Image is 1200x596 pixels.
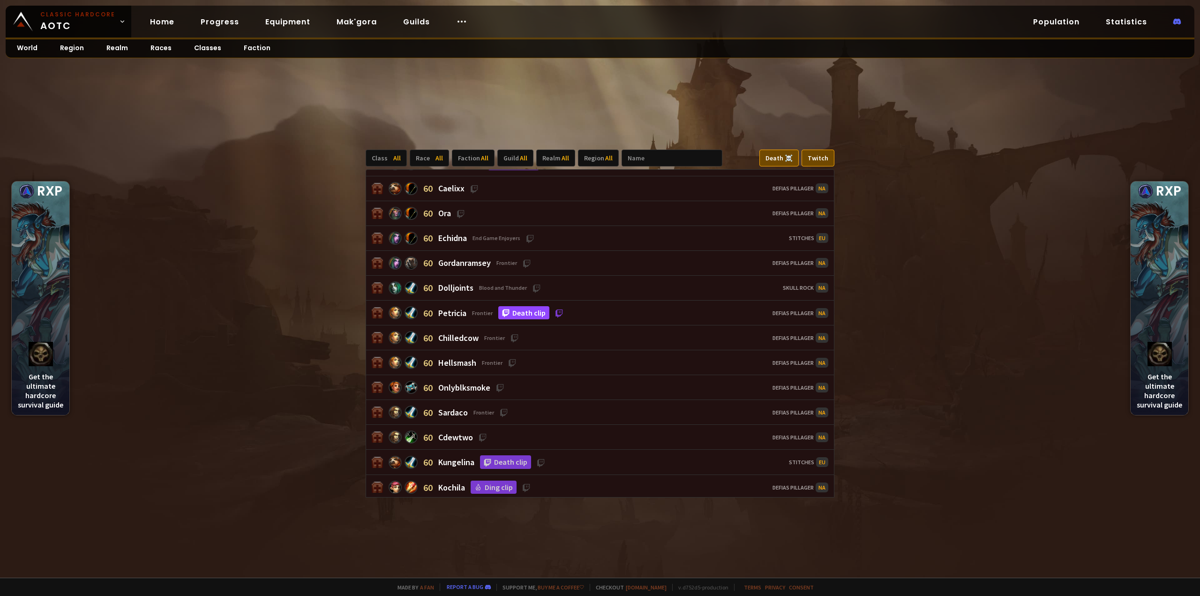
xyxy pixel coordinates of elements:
div: Sardaco [438,407,494,418]
a: 60DolljointsBlood and ThunderSkull Rock NA [366,276,834,301]
a: Consent [789,584,814,591]
div: Gordanramsey [438,257,517,268]
div: Defias Pillager [772,407,828,417]
img: logo hc [1147,342,1172,366]
div: Caelixx [438,183,465,194]
span: All [520,154,527,162]
div: Defias Pillager [772,432,828,442]
div: 60 [423,332,433,344]
a: Statistics [1098,12,1155,31]
div: Death ☠️ [759,150,799,166]
span: All [393,154,401,162]
div: Kungelina [438,457,474,468]
div: Twitch [802,150,834,166]
div: Guild [497,150,533,166]
a: Home [142,12,182,31]
span: All [562,154,569,162]
span: All [435,154,443,162]
div: 60 [423,257,433,269]
a: Region [49,39,95,58]
img: rxp logo [19,184,34,199]
div: Echidna [438,233,520,243]
a: Mak'gora [329,12,384,31]
div: EU [816,457,828,467]
div: Defias Pillager [772,308,828,318]
div: Frontier [472,309,493,317]
div: 60 [423,182,433,194]
div: NA [816,383,828,392]
div: Defias Pillager [772,358,828,368]
div: Defias Pillager [772,258,828,268]
a: rxp logoRXPlogo hcGet the ultimate hardcore survival guide [11,181,70,415]
div: 60 [423,357,433,369]
a: a fan [420,584,434,591]
div: NA [816,283,828,293]
div: Defias Pillager [772,483,828,492]
div: Frontier [484,334,505,341]
a: [DOMAIN_NAME] [626,584,667,591]
div: NA [816,308,828,318]
a: 60EchidnaEnd Game EnjoyersStitches EU [366,226,834,251]
span: All [605,154,613,162]
div: 60 [423,482,433,493]
div: NA [816,432,828,442]
a: 60KochilaDing clipDefias Pillager NA [366,475,834,500]
div: NA [816,407,828,417]
div: Kochila [438,482,465,493]
div: Defias Pillager [772,333,828,343]
div: NA [816,258,828,268]
span: All [481,154,488,162]
small: Classic Hardcore [40,10,115,19]
div: Stitches [789,457,828,467]
div: Get the ultimate hardcore survival guide [1131,336,1188,415]
div: Dolljoints [438,282,527,293]
a: Privacy [765,584,785,591]
a: Classic HardcoreAOTC [6,6,131,38]
div: RXP [12,181,69,201]
div: EU [816,233,828,243]
div: Faction [452,150,495,166]
span: Made by [392,584,434,591]
div: NA [816,333,828,343]
div: Get the ultimate hardcore survival guide [12,336,69,415]
div: Stitches [789,233,828,243]
div: 60 [423,456,433,468]
a: Realm [95,39,139,58]
div: NA [816,183,828,193]
div: 60 [423,232,433,244]
div: RXP [1131,181,1188,201]
div: End Game Enjoyers [472,234,520,241]
img: rxp logo [1138,184,1153,199]
div: Petricia [438,308,493,318]
a: Report a bug [447,583,483,590]
a: Guilds [396,12,437,31]
a: Ding clip [471,481,517,494]
a: Equipment [258,12,318,31]
a: 60CdewtwoDefias Pillager NA [366,425,834,450]
div: Race [410,150,449,166]
div: Frontier [482,359,502,366]
a: rxp logoRXPlogo hcGet the ultimate hardcore survival guide [1130,181,1189,415]
div: NA [816,483,828,492]
div: Skull Rock [783,283,828,293]
div: Chilledcow [438,332,505,343]
a: Death clip [498,306,549,320]
a: Death clip [480,455,531,469]
a: World [6,39,49,58]
div: Frontier [473,409,494,416]
div: Defias Pillager [772,208,828,218]
div: 60 [423,407,433,418]
a: Buy me a coffee [538,584,584,591]
div: Onlyblksmoke [438,382,490,393]
div: NA [816,358,828,368]
div: 60 [423,207,433,219]
a: 60HellsmashFrontierDefias Pillager NA [366,350,834,375]
div: Realm [536,150,575,166]
a: 60PetriciaFrontierDeath clipDefias Pillager NA [366,301,834,326]
a: 60OraDefias Pillager NA [366,201,834,226]
div: Defias Pillager [772,383,828,392]
a: 60KungelinaDeath clipStitches EU [366,450,834,475]
a: 60ChilledcowFrontierDefias Pillager NA [366,325,834,350]
img: logo hc [29,342,53,366]
div: 60 [423,282,433,294]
